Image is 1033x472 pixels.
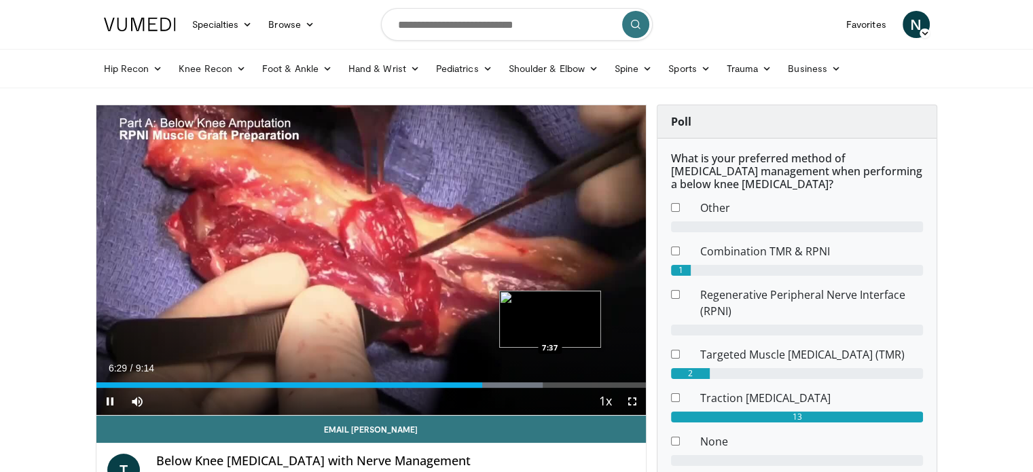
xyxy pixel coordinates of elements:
a: Email [PERSON_NAME] [96,416,647,443]
a: Foot & Ankle [254,55,340,82]
a: Business [780,55,849,82]
a: Specialties [184,11,261,38]
span: / [130,363,133,374]
dd: Targeted Muscle [MEDICAL_DATA] (TMR) [690,346,933,363]
a: N [903,11,930,38]
strong: Poll [671,114,691,129]
dd: Combination TMR & RPNI [690,243,933,259]
span: 6:29 [109,363,127,374]
div: 1 [671,265,691,276]
a: Hip Recon [96,55,171,82]
a: Favorites [838,11,894,38]
a: Pediatrics [428,55,501,82]
div: 2 [671,368,710,379]
button: Mute [124,388,151,415]
a: Browse [260,11,323,38]
a: Knee Recon [170,55,254,82]
a: Spine [606,55,660,82]
div: 13 [671,412,923,422]
dd: Regenerative Peripheral Nerve Interface (RPNI) [690,287,933,319]
button: Fullscreen [619,388,646,415]
a: Hand & Wrist [340,55,428,82]
h6: What is your preferred method of [MEDICAL_DATA] management when performing a below knee [MEDICAL_... [671,152,923,192]
input: Search topics, interventions [381,8,653,41]
div: Progress Bar [96,382,647,388]
dd: Other [690,200,933,216]
span: 9:14 [136,363,154,374]
dd: None [690,433,933,450]
a: Sports [660,55,719,82]
button: Pause [96,388,124,415]
img: VuMedi Logo [104,18,176,31]
button: Playback Rate [592,388,619,415]
a: Shoulder & Elbow [501,55,606,82]
h4: Below Knee [MEDICAL_DATA] with Nerve Management [156,454,636,469]
a: Trauma [719,55,780,82]
video-js: Video Player [96,105,647,416]
img: image.jpeg [499,291,601,348]
dd: Traction [MEDICAL_DATA] [690,390,933,406]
